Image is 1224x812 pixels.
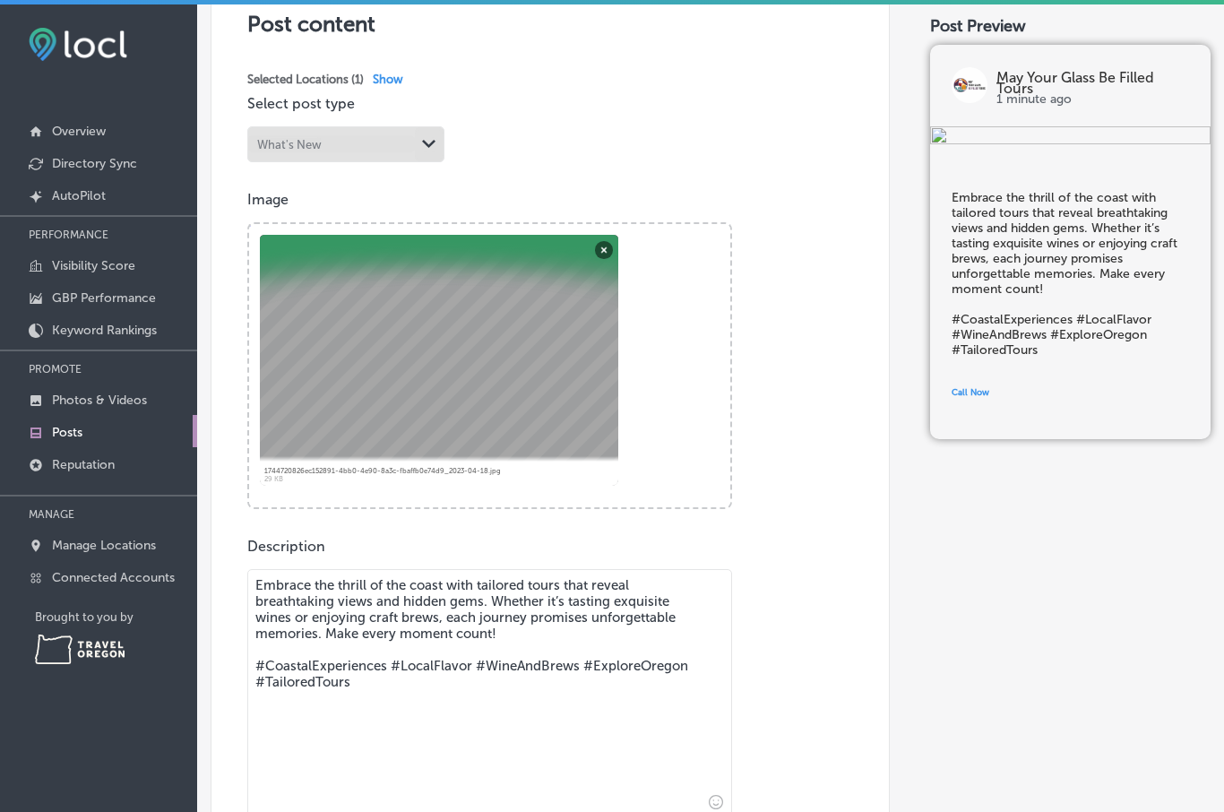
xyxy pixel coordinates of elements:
[257,137,322,151] div: What's New
[930,15,1211,35] div: Post Preview
[52,290,156,306] p: GBP Performance
[52,124,106,139] p: Overview
[952,67,987,103] img: logo
[373,73,403,86] span: Show
[247,538,325,555] label: Description
[35,610,197,624] p: Brought to you by
[52,538,156,553] p: Manage Locations
[952,387,989,398] span: Call Now
[29,28,127,61] img: fda3e92497d09a02dc62c9cd864e3231.png
[52,570,175,585] p: Connected Accounts
[930,126,1211,147] img: 82a05032-fc75-4548-bb21-1817c1be9b46
[52,188,106,203] p: AutoPilot
[35,635,125,664] img: Travel Oregon
[247,95,853,112] p: Select post type
[996,94,1189,105] p: 1 minute ago
[247,73,364,86] span: Selected Locations ( 1 )
[52,457,115,472] p: Reputation
[247,11,853,37] h3: Post content
[996,73,1189,94] p: May Your Glass Be Filled Tours
[52,425,82,440] p: Posts
[247,191,853,208] p: Image
[249,224,344,237] a: Powered by PQINA
[52,156,137,171] p: Directory Sync
[52,258,135,273] p: Visibility Score
[52,393,147,408] p: Photos & Videos
[952,190,1189,358] h5: Embrace the thrill of the coast with tailored tours that reveal breathtaking views and hidden gem...
[52,323,157,338] p: Keyword Rankings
